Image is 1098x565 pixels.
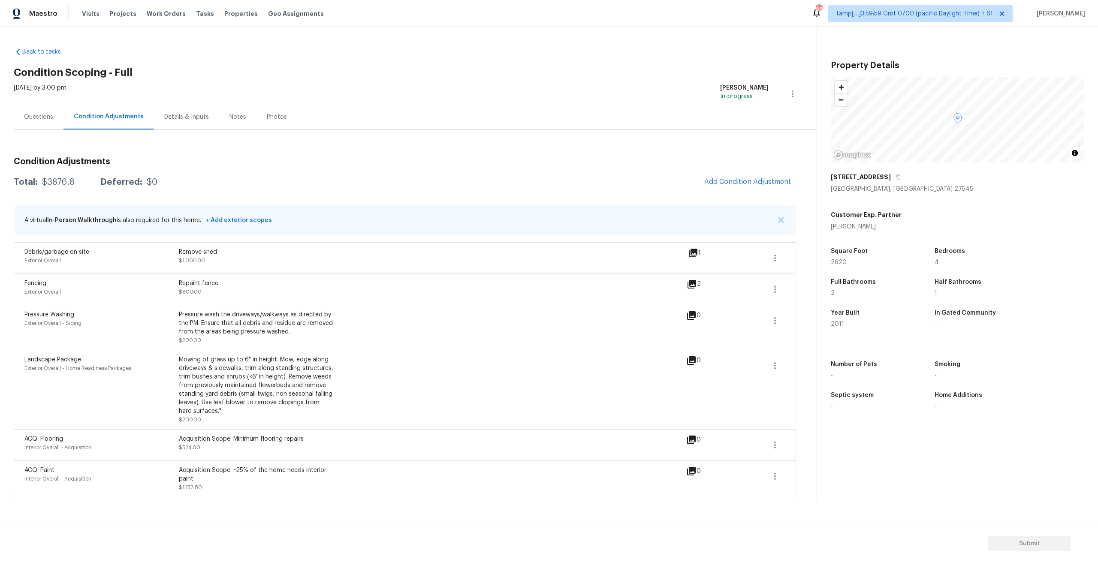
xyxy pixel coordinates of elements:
[704,178,791,186] span: Add Condition Adjustment
[833,150,871,160] a: Mapbox homepage
[100,178,142,186] div: Deferred:
[778,217,784,223] img: X Button Icon
[831,392,874,398] h5: Septic system
[935,392,982,398] h5: Home Additions
[831,279,876,285] h5: Full Bathrooms
[24,445,91,450] span: Interior Overall - Acquisition
[816,5,822,14] div: 883
[935,310,996,316] h5: In Gated Community
[29,9,57,18] span: Maestro
[147,178,157,186] div: $0
[935,403,937,409] span: -
[831,259,847,265] span: 2620
[24,436,63,442] span: ACQ: Flooring
[14,157,796,166] h3: Condition Adjustments
[24,258,61,263] span: Exterior Overall
[47,217,117,223] span: In-Person Walkthrough
[836,9,993,18] span: Tamp[…]3:59:59 Gmt 0700 (pacific Daylight Time) + 61
[831,373,833,379] span: -
[229,113,246,121] div: Notes
[1033,9,1085,18] span: [PERSON_NAME]
[835,93,848,106] button: Zoom out
[1072,148,1077,158] span: Toggle attribution
[835,94,848,106] span: Zoom out
[688,248,728,258] div: 1
[687,279,728,289] div: 2
[831,185,1084,193] div: [GEOGRAPHIC_DATA], [GEOGRAPHIC_DATA] 27545
[894,173,902,181] button: Copy Address
[24,289,61,295] span: Exterior Overall
[24,216,272,225] p: A virtual is also required for this home.
[831,77,1084,162] canvas: Map
[179,310,333,336] div: Pressure wash the driveways/walkways as directed by the PM. Ensure that all debris and residue ar...
[179,279,333,288] div: Repaint fence
[835,81,848,93] button: Zoom in
[699,173,796,191] button: Add Condition Adjustment
[147,9,186,18] span: Work Orders
[686,435,728,445] div: 0
[179,445,200,450] span: $524.00
[831,222,902,231] div: [PERSON_NAME]
[196,11,214,17] span: Tasks
[179,355,333,415] div: Mowing of grass up to 6" in height. Mow, edge along driveways & sidewalks, trim along standing st...
[831,321,844,327] span: 2011
[179,289,202,295] span: $800.00
[935,290,937,296] span: 1
[24,476,91,481] span: Interior Overall - Acquisition
[935,361,960,367] h5: Smoking
[179,258,205,263] span: $1,000.00
[268,9,324,18] span: Geo Assignments
[179,417,201,422] span: $200.00
[831,210,902,219] h5: Customer Exp. Partner
[686,355,728,366] div: 0
[720,84,769,92] div: [PERSON_NAME]
[24,280,46,286] span: Fencing
[179,338,201,343] span: $200.00
[831,61,1084,70] h3: Property Details
[224,9,258,18] span: Properties
[24,366,131,371] span: Exterior Overall - Home Readiness Packages
[831,310,860,316] h5: Year Built
[686,310,728,321] div: 0
[935,279,981,285] h5: Half Bathrooms
[831,361,877,367] h5: Number of Pets
[267,113,287,121] div: Photos
[831,403,833,409] span: -
[110,9,136,18] span: Projects
[720,93,753,99] span: In-progress
[24,113,53,121] div: Questions
[14,178,38,186] div: Total:
[179,435,333,443] div: Acquisition Scope: Minimum flooring repairs
[164,113,209,121] div: Details & Inputs
[24,357,81,363] span: Landscape Package
[74,112,144,121] div: Condition Adjustments
[935,248,965,254] h5: Bedrooms
[831,290,835,296] span: 2
[831,173,891,181] h5: [STREET_ADDRESS]
[24,321,81,326] span: Exterior Overall - Siding
[42,178,75,186] div: $3876.8
[831,248,868,254] h5: Square Foot
[14,68,817,77] h2: Condition Scoping - Full
[935,321,937,327] span: -
[179,466,333,483] div: Acquisition Scope: ~25% of the home needs interior paint
[777,216,785,224] button: X Button Icon
[24,249,89,255] span: Debris/garbage on site
[82,9,100,18] span: Visits
[179,485,202,490] span: $1,152.80
[179,248,333,256] div: Remove shed
[14,48,96,56] a: Back to tasks
[1070,148,1080,158] button: Toggle attribution
[953,113,962,126] div: Map marker
[24,467,54,473] span: ACQ: Paint
[686,466,728,476] div: 0
[935,373,937,379] span: -
[24,312,74,318] span: Pressure Washing
[203,217,272,223] span: + Add exterior scopes
[14,84,66,104] div: [DATE] by 3:00 pm
[935,259,939,265] span: 4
